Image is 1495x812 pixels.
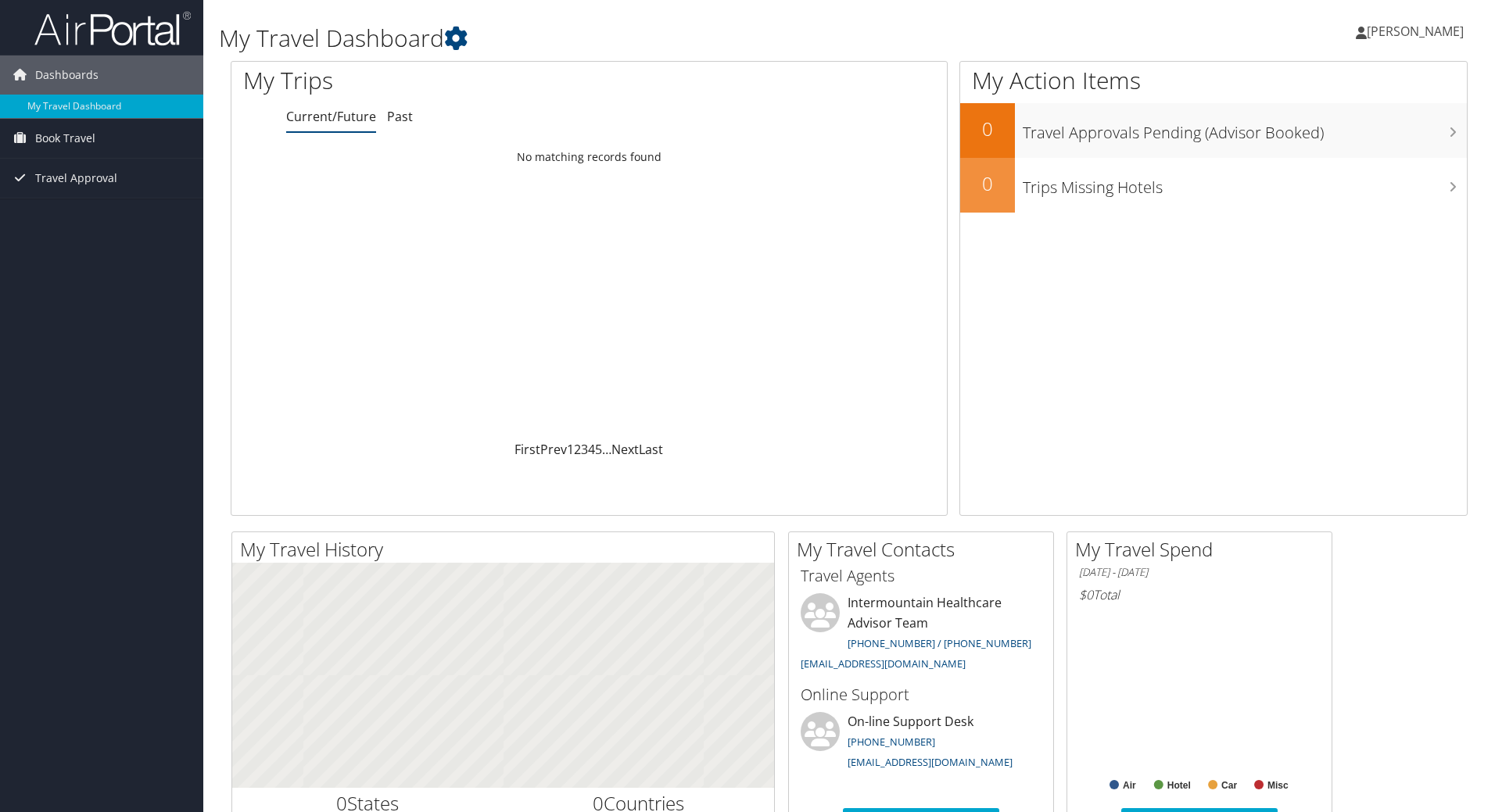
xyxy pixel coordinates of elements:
[960,116,1015,142] h2: 0
[588,441,595,458] a: 4
[639,441,663,458] a: Last
[1356,8,1479,55] a: [PERSON_NAME]
[960,103,1467,158] a: 0Travel Approvals Pending (Advisor Booked)
[793,593,1049,677] li: Intermountain Healthcare Advisor Team
[1079,586,1093,603] span: $0
[1023,114,1467,144] h3: Travel Approvals Pending (Advisor Booked)
[1267,780,1289,791] text: Misc
[801,656,966,671] a: [EMAIL_ADDRESS][DOMAIN_NAME]
[1023,169,1467,199] h3: Trips Missing Hotels
[797,536,1053,563] h2: My Travel Contacts
[960,170,1015,197] h2: 0
[240,536,774,563] h2: My Travel History
[35,119,95,158] span: Book Travel
[1123,780,1136,791] text: Air
[581,441,588,458] a: 3
[35,159,117,198] span: Travel Approval
[34,10,191,47] img: airportal-logo.png
[1079,565,1320,580] h6: [DATE] - [DATE]
[574,441,581,458] a: 2
[35,55,99,95] span: Dashboards
[219,22,1059,55] h1: My Travel Dashboard
[567,441,574,458] a: 1
[602,441,611,458] span: …
[1367,23,1464,40] span: [PERSON_NAME]
[243,64,637,97] h1: My Trips
[801,684,1041,706] h3: Online Support
[1221,780,1237,791] text: Car
[1075,536,1332,563] h2: My Travel Spend
[231,143,947,171] td: No matching records found
[848,636,1031,650] a: [PHONE_NUMBER] / [PHONE_NUMBER]
[793,712,1049,776] li: On-line Support Desk
[595,441,602,458] a: 5
[801,565,1041,587] h3: Travel Agents
[960,158,1467,213] a: 0Trips Missing Hotels
[611,441,639,458] a: Next
[540,441,567,458] a: Prev
[514,441,540,458] a: First
[286,108,376,125] a: Current/Future
[848,735,935,749] a: [PHONE_NUMBER]
[960,64,1467,97] h1: My Action Items
[848,755,1013,769] a: [EMAIL_ADDRESS][DOMAIN_NAME]
[387,108,413,125] a: Past
[1079,586,1320,603] h6: Total
[1167,780,1191,791] text: Hotel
